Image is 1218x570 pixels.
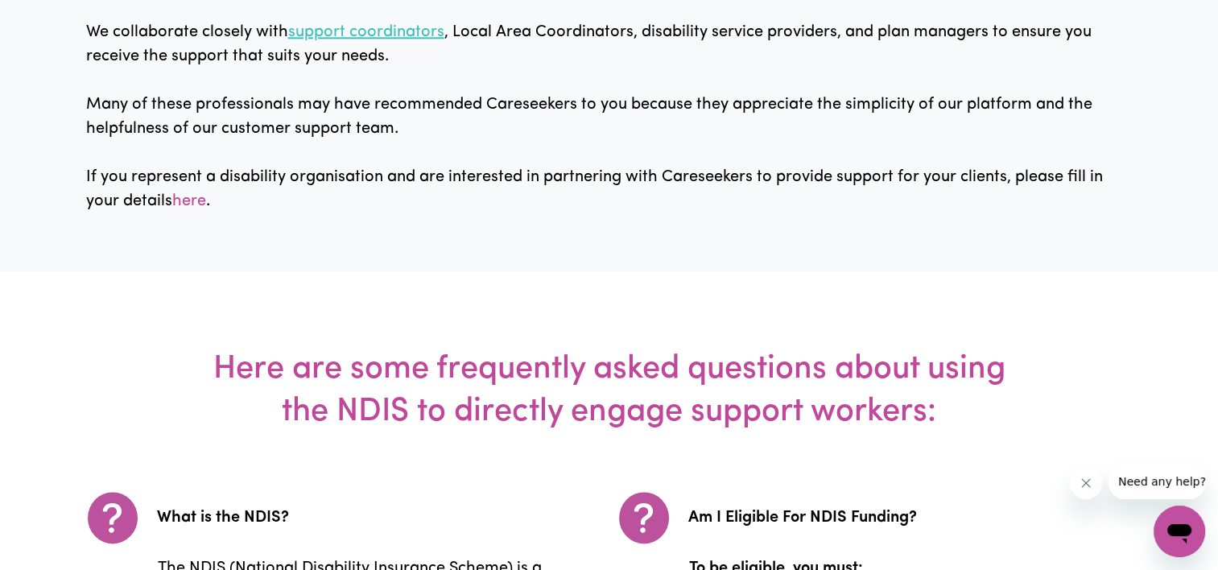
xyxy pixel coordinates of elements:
[1154,506,1205,557] iframe: Button to launch messaging window
[211,310,1008,473] h3: Here are some frequently asked questions about using the NDIS to directly engage support workers:
[688,506,1131,530] p: Am I Eligible For NDIS Funding?
[1070,467,1102,499] iframe: Close message
[10,11,97,24] span: Need any help?
[157,506,600,530] p: What is the NDIS?
[1109,464,1205,499] iframe: Message from company
[86,1,1133,233] p: We collaborate closely with , Local Area Coordinators, disability service providers, and plan man...
[172,193,206,209] a: here
[288,24,444,40] a: support coordinators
